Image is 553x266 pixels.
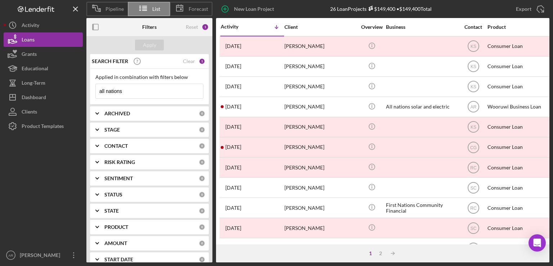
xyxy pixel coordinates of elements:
[105,6,124,12] span: Pipeline
[22,47,37,63] div: Grants
[367,6,395,12] div: $149,400
[199,240,205,247] div: 0
[4,119,83,133] button: Product Templates
[104,224,128,230] b: PRODUCT
[92,58,128,64] b: SEARCH FILTER
[225,84,241,89] time: 2025-09-13 07:55
[225,165,241,170] time: 2025-07-17 17:24
[284,218,356,238] div: [PERSON_NAME]
[22,76,45,92] div: Long-Term
[199,58,205,65] div: 1
[22,61,48,77] div: Educational
[95,74,203,80] div: Applied in combination with filters below
[104,143,128,149] b: CONTACT
[284,178,356,197] div: [PERSON_NAME]
[104,127,120,133] b: STAGE
[376,251,386,256] div: 2
[225,104,241,110] time: 2025-09-08 19:58
[199,191,205,198] div: 0
[4,47,83,61] button: Grants
[4,61,83,76] a: Educational
[225,225,241,231] time: 2025-06-20 14:06
[199,224,205,230] div: 0
[284,158,356,177] div: [PERSON_NAME]
[284,24,356,30] div: Client
[104,159,135,165] b: RISK RATING
[470,105,476,110] text: AR
[234,2,274,16] div: New Loan Project
[284,57,356,76] div: [PERSON_NAME]
[470,64,476,69] text: KS
[284,198,356,217] div: [PERSON_NAME]
[22,105,37,121] div: Clients
[386,97,458,116] div: All nations solar and electric
[284,37,356,56] div: [PERSON_NAME]
[8,253,13,257] text: AR
[470,44,476,49] text: KS
[470,145,477,150] text: CG
[22,18,39,34] div: Activity
[199,110,205,117] div: 0
[199,143,205,149] div: 0
[4,76,83,90] button: Long-Term
[470,205,477,210] text: RC
[104,192,122,198] b: STATUS
[199,159,205,165] div: 0
[365,251,376,256] div: 1
[460,24,487,30] div: Contact
[4,18,83,32] button: Activity
[202,23,209,31] div: 1
[225,43,241,49] time: 2025-09-29 00:59
[509,2,549,16] button: Export
[225,205,241,211] time: 2025-06-23 16:57
[104,176,133,181] b: SENTIMENT
[104,257,133,262] b: START DATE
[358,24,385,30] div: Overview
[470,125,476,130] text: KS
[470,185,476,190] text: SC
[529,234,546,252] div: Open Intercom Messenger
[135,40,164,50] button: Apply
[199,175,205,182] div: 0
[284,138,356,157] div: [PERSON_NAME]
[284,77,356,96] div: [PERSON_NAME]
[4,32,83,47] button: Loans
[22,119,64,135] div: Product Templates
[470,226,476,231] text: SC
[225,63,241,69] time: 2025-09-25 21:29
[142,24,157,30] b: Filters
[386,198,458,217] div: First Nations Community Financial
[386,24,458,30] div: Business
[470,165,477,170] text: RC
[330,6,432,12] div: 26 Loan Projects • $149,400 Total
[199,127,205,133] div: 0
[216,2,281,16] button: New Loan Project
[284,118,356,137] div: [PERSON_NAME]
[4,105,83,119] button: Clients
[199,208,205,214] div: 0
[470,84,476,89] text: KS
[22,90,46,106] div: Dashboard
[4,248,83,262] button: AR[PERSON_NAME]
[183,58,195,64] div: Clear
[225,124,241,130] time: 2025-08-16 17:48
[189,6,208,12] span: Forecast
[22,32,35,49] div: Loans
[104,208,119,214] b: STATE
[516,2,531,16] div: Export
[18,248,65,264] div: [PERSON_NAME]
[225,185,241,191] time: 2025-07-03 13:03
[221,24,252,30] div: Activity
[104,111,130,116] b: ARCHIVED
[4,90,83,105] button: Dashboard
[284,97,356,116] div: [PERSON_NAME]
[199,256,205,263] div: 0
[186,24,198,30] div: Reset
[152,6,160,12] span: List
